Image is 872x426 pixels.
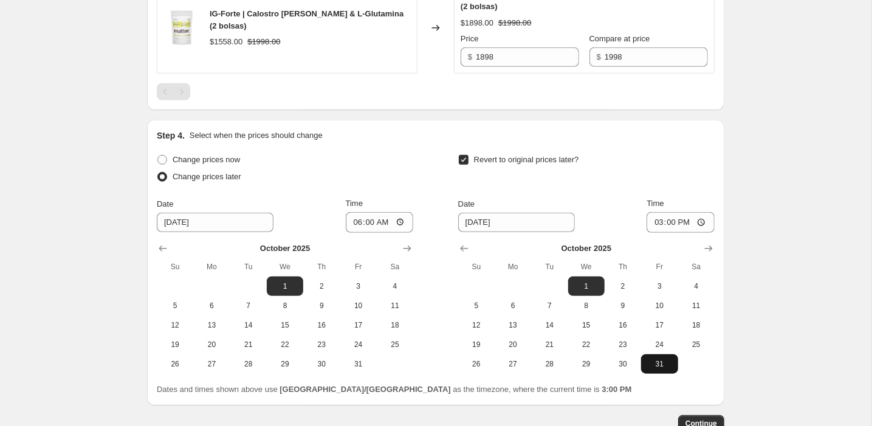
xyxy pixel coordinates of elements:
span: We [272,262,298,272]
span: 27 [198,359,225,369]
span: Tu [536,262,563,272]
span: 26 [162,359,188,369]
span: 20 [198,340,225,349]
button: Saturday October 25 2025 [678,335,715,354]
button: Wednesday October 29 2025 [267,354,303,374]
button: Wednesday October 15 2025 [267,315,303,335]
span: 17 [345,320,372,330]
span: 19 [463,340,490,349]
span: 2 [609,281,636,291]
th: Wednesday [568,257,605,277]
th: Sunday [157,257,193,277]
span: 31 [646,359,673,369]
button: Tuesday October 14 2025 [230,315,267,335]
span: Time [647,199,664,208]
span: Price [461,34,479,43]
span: Su [463,262,490,272]
span: 25 [683,340,710,349]
button: Friday October 10 2025 [340,296,377,315]
span: Date [157,199,173,208]
th: Monday [193,257,230,277]
input: 9/23/2025 [157,213,273,232]
span: 30 [308,359,335,369]
button: Monday October 6 2025 [495,296,531,315]
p: Select when the prices should change [190,129,323,142]
span: 1 [272,281,298,291]
input: 12:00 [346,212,414,233]
button: Sunday October 5 2025 [458,296,495,315]
button: Tuesday October 7 2025 [230,296,267,315]
button: Tuesday October 28 2025 [531,354,568,374]
span: 15 [573,320,600,330]
span: 13 [500,320,526,330]
span: 29 [272,359,298,369]
div: $1898.00 [461,17,493,29]
span: 6 [500,301,526,311]
th: Thursday [303,257,340,277]
span: Sa [683,262,710,272]
span: 3 [646,281,673,291]
button: Tuesday October 7 2025 [531,296,568,315]
button: Wednesday October 15 2025 [568,315,605,335]
span: Mo [198,262,225,272]
button: Monday October 6 2025 [193,296,230,315]
span: 5 [162,301,188,311]
button: Monday October 13 2025 [193,315,230,335]
span: 10 [345,301,372,311]
button: Wednesday October 1 2025 [267,277,303,296]
button: Sunday October 26 2025 [157,354,193,374]
span: 9 [308,301,335,311]
span: 31 [345,359,372,369]
button: Sunday October 19 2025 [458,335,495,354]
button: Tuesday October 14 2025 [531,315,568,335]
span: 28 [536,359,563,369]
span: 7 [235,301,262,311]
th: Thursday [605,257,641,277]
span: Sa [382,262,408,272]
span: Tu [235,262,262,272]
span: Fr [646,262,673,272]
span: 28 [235,359,262,369]
button: Friday October 17 2025 [340,315,377,335]
span: Su [162,262,188,272]
div: $1558.00 [210,36,242,48]
span: Date [458,199,475,208]
span: 27 [500,359,526,369]
th: Saturday [377,257,413,277]
button: Thursday October 9 2025 [303,296,340,315]
button: Show previous month, September 2025 [456,240,473,257]
span: 23 [308,340,335,349]
span: 12 [463,320,490,330]
button: Saturday October 11 2025 [678,296,715,315]
span: 29 [573,359,600,369]
button: Friday October 31 2025 [641,354,678,374]
span: Change prices later [173,172,241,181]
span: 4 [683,281,710,291]
button: Friday October 10 2025 [641,296,678,315]
button: Sunday October 12 2025 [157,315,193,335]
button: Monday October 20 2025 [495,335,531,354]
button: Monday October 27 2025 [495,354,531,374]
span: 6 [198,301,225,311]
button: Tuesday October 21 2025 [230,335,267,354]
button: Thursday October 2 2025 [605,277,641,296]
button: Tuesday October 21 2025 [531,335,568,354]
button: Tuesday October 28 2025 [230,354,267,374]
span: 24 [345,340,372,349]
button: Saturday October 4 2025 [377,277,413,296]
span: 17 [646,320,673,330]
span: 2 [308,281,335,291]
button: Monday October 27 2025 [193,354,230,374]
span: 11 [382,301,408,311]
span: 13 [198,320,225,330]
button: Saturday October 25 2025 [377,335,413,354]
span: We [573,262,600,272]
span: Compare at price [589,34,650,43]
span: 22 [573,340,600,349]
button: Sunday October 5 2025 [157,296,193,315]
span: 16 [308,320,335,330]
button: Saturday October 18 2025 [377,315,413,335]
span: 18 [683,320,710,330]
span: 26 [463,359,490,369]
button: Friday October 17 2025 [641,315,678,335]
